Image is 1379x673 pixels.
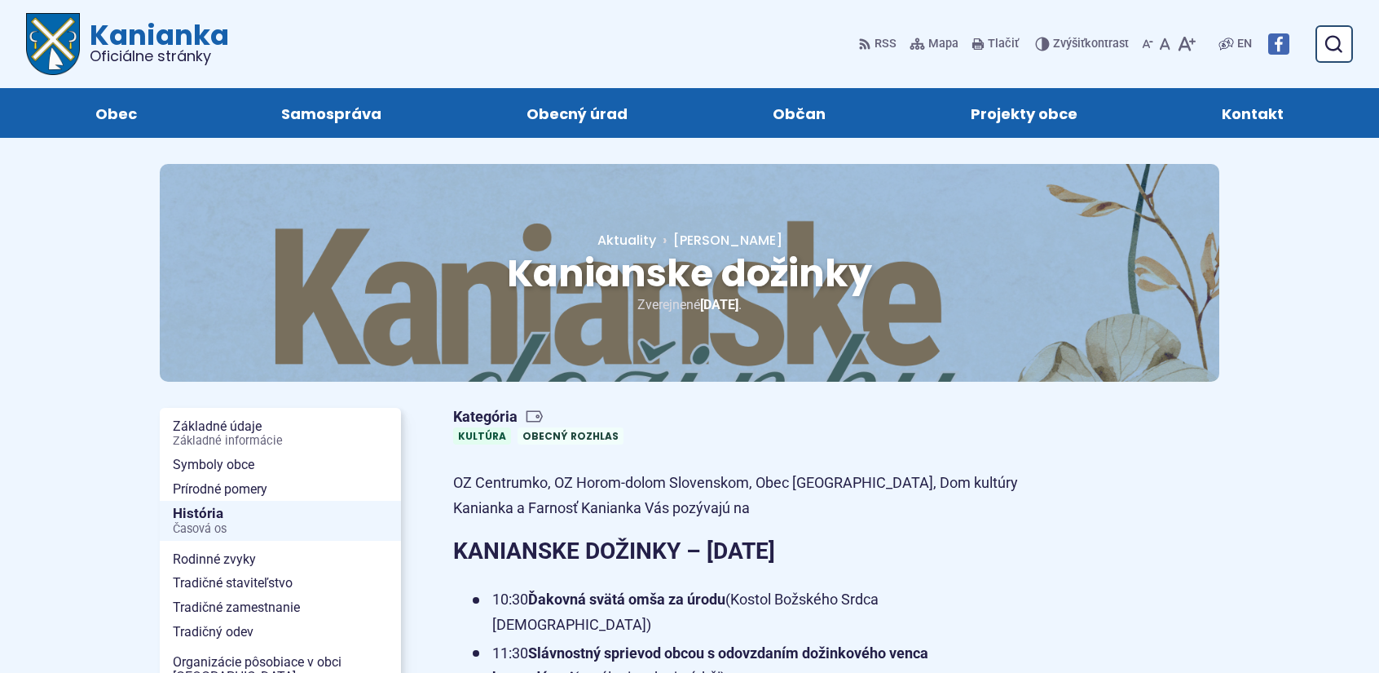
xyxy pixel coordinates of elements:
button: Zmenšiť veľkosť písma [1139,27,1157,61]
span: Symboly obce [173,453,388,477]
a: [PERSON_NAME] [656,231,782,250]
span: Tradičný odev [173,620,388,644]
a: EN [1234,34,1255,54]
span: Rodinné zvyky [173,547,388,572]
a: Kultúra [453,427,511,445]
span: Občan [773,88,826,138]
a: Obecný úrad [470,88,684,138]
span: Kanianske dožinky [507,247,872,299]
span: Kanianka [80,21,229,64]
a: RSS [858,27,900,61]
img: Prejsť na domovskú stránku [26,13,80,75]
span: Obecný úrad [526,88,628,138]
p: Zverejnené . [212,294,1167,316]
li: 10:30 (Kostol Božského Srdca [DEMOGRAPHIC_DATA]) [473,587,1032,637]
span: Kontakt [1222,88,1284,138]
a: Mapa [906,27,962,61]
span: Projekty obce [971,88,1077,138]
a: Aktuality [597,231,656,250]
a: Obec [39,88,193,138]
a: Základné údajeZákladné informácie [160,414,401,453]
a: Tradičné staviteľstvo [160,571,401,596]
span: Tradičné staviteľstvo [173,571,388,596]
a: Obecný rozhlas [518,427,623,445]
a: HistóriaČasová os [160,501,401,541]
span: [DATE] [700,297,738,312]
span: [PERSON_NAME] [673,231,782,250]
strong: Ďakovná svätá omša za úrodu [528,591,725,608]
span: Základné informácie [173,435,388,448]
span: História [173,501,388,541]
a: Symboly obce [160,453,401,477]
a: Rodinné zvyky [160,547,401,572]
button: Tlačiť [968,27,1022,61]
a: Občan [716,88,882,138]
span: Základné údaje [173,414,388,453]
button: Zväčšiť veľkosť písma [1174,27,1199,61]
a: Samospráva [226,88,438,138]
span: Kategória [453,408,630,427]
a: Logo Kanianka, prejsť na domovskú stránku. [26,13,229,75]
a: Kontakt [1165,88,1340,138]
span: Časová os [173,523,388,536]
button: Nastaviť pôvodnú veľkosť písma [1157,27,1174,61]
img: Prejsť na Facebook stránku [1268,33,1289,55]
a: Tradičné zamestnanie [160,596,401,620]
span: RSS [875,34,897,54]
p: OZ Centrumko, OZ Horom-dolom Slovenskom, Obec [GEOGRAPHIC_DATA], Dom kultúry Kanianka a Farnosť K... [453,471,1032,520]
span: Tradičné zamestnanie [173,596,388,620]
span: Tlačiť [988,38,1019,51]
span: Samospráva [281,88,381,138]
span: EN [1237,34,1252,54]
strong: KANIANSKE DOŽINKY – [DATE] [453,538,775,565]
a: Prírodné pomery [160,477,401,502]
button: Zvýšiťkontrast [1035,27,1132,61]
span: Obec [95,88,137,138]
a: Tradičný odev [160,620,401,644]
a: Projekty obce [914,88,1134,138]
span: Oficiálne stránky [90,49,229,64]
span: Prírodné pomery [173,477,388,502]
span: Mapa [928,34,958,54]
span: Zvýšiť [1053,37,1085,51]
span: kontrast [1053,38,1129,51]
